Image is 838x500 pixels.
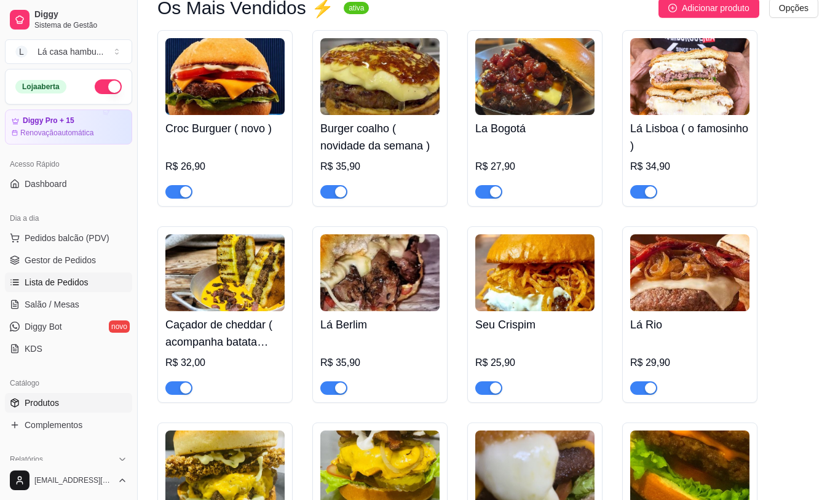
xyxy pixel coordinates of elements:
[320,234,440,311] img: product-image
[34,475,113,485] span: [EMAIL_ADDRESS][DOMAIN_NAME]
[5,250,132,270] a: Gestor de Pedidos
[23,116,74,125] article: Diggy Pro + 15
[5,109,132,145] a: Diggy Pro + 15Renovaçãoautomática
[5,339,132,359] a: KDS
[779,1,808,15] span: Opções
[475,159,595,174] div: R$ 27,90
[25,178,67,190] span: Dashboard
[475,316,595,333] h4: Seu Crispim
[5,228,132,248] button: Pedidos balcão (PDV)
[25,397,59,409] span: Produtos
[668,4,677,12] span: plus-circle
[34,20,127,30] span: Sistema de Gestão
[475,120,595,137] h4: La Bogotá
[320,159,440,174] div: R$ 35,90
[630,234,749,311] img: product-image
[5,373,132,393] div: Catálogo
[157,1,334,15] h3: Os Mais Vendidos ⚡️
[34,9,127,20] span: Diggy
[5,272,132,292] a: Lista de Pedidos
[475,38,595,115] img: product-image
[630,159,749,174] div: R$ 34,90
[630,355,749,370] div: R$ 29,90
[165,355,285,370] div: R$ 32,00
[25,419,82,431] span: Complementos
[165,38,285,115] img: product-image
[682,1,749,15] span: Adicionar produto
[344,2,369,14] sup: ativa
[5,39,132,64] button: Select a team
[5,415,132,435] a: Complementos
[10,454,43,464] span: Relatórios
[25,254,96,266] span: Gestor de Pedidos
[25,276,89,288] span: Lista de Pedidos
[5,5,132,34] a: DiggySistema de Gestão
[25,343,42,355] span: KDS
[165,120,285,137] h4: Croc Burguer ( novo )
[5,208,132,228] div: Dia a dia
[20,128,93,138] article: Renovação automática
[475,355,595,370] div: R$ 25,90
[5,295,132,314] a: Salão / Mesas
[475,234,595,311] img: product-image
[320,120,440,154] h4: Burger coalho ( novidade da semana )
[15,80,66,93] div: Loja aberta
[5,317,132,336] a: Diggy Botnovo
[165,159,285,174] div: R$ 26,90
[25,298,79,311] span: Salão / Mesas
[320,316,440,333] h4: Lá Berlim
[630,38,749,115] img: product-image
[25,232,109,244] span: Pedidos balcão (PDV)
[5,393,132,413] a: Produtos
[38,46,103,58] div: Lá casa hambu ...
[25,320,62,333] span: Diggy Bot
[95,79,122,94] button: Alterar Status
[630,120,749,154] h4: Lá Lisboa ( o famosinho )
[5,174,132,194] a: Dashboard
[5,154,132,174] div: Acesso Rápido
[320,355,440,370] div: R$ 35,90
[165,316,285,351] h4: Caçador de cheddar ( acompanha batata crinkle)
[320,38,440,115] img: product-image
[165,234,285,311] img: product-image
[5,466,132,495] button: [EMAIL_ADDRESS][DOMAIN_NAME]
[15,46,28,58] span: L
[630,316,749,333] h4: Lá Rio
